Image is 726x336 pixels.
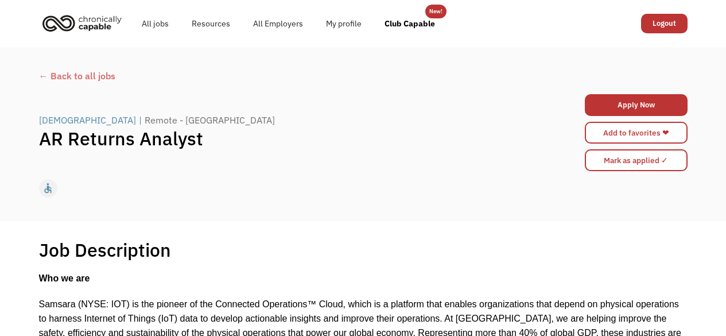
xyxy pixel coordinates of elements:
a: All Employers [242,5,315,42]
a: Club Capable [373,5,447,42]
strong: Who we are [39,273,90,283]
a: My profile [315,5,373,42]
h1: Job Description [39,238,171,261]
a: home [39,10,130,36]
a: Resources [180,5,242,42]
a: ← Back to all jobs [39,69,688,83]
img: Chronically Capable logo [39,10,125,36]
h1: AR Returns Analyst [39,127,526,150]
input: Mark as applied ✓ [585,149,688,171]
a: Apply Now [585,94,688,116]
a: All jobs [130,5,180,42]
a: [DEMOGRAPHIC_DATA]|Remote - [GEOGRAPHIC_DATA] [39,113,278,127]
div: Remote - [GEOGRAPHIC_DATA] [145,113,275,127]
a: Add to favorites ❤ [585,122,688,144]
form: Mark as applied form [585,146,688,174]
div: accessible [42,180,54,197]
div: | [139,113,142,127]
div: New! [429,5,442,18]
a: Logout [641,14,688,33]
div: [DEMOGRAPHIC_DATA] [39,113,136,127]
